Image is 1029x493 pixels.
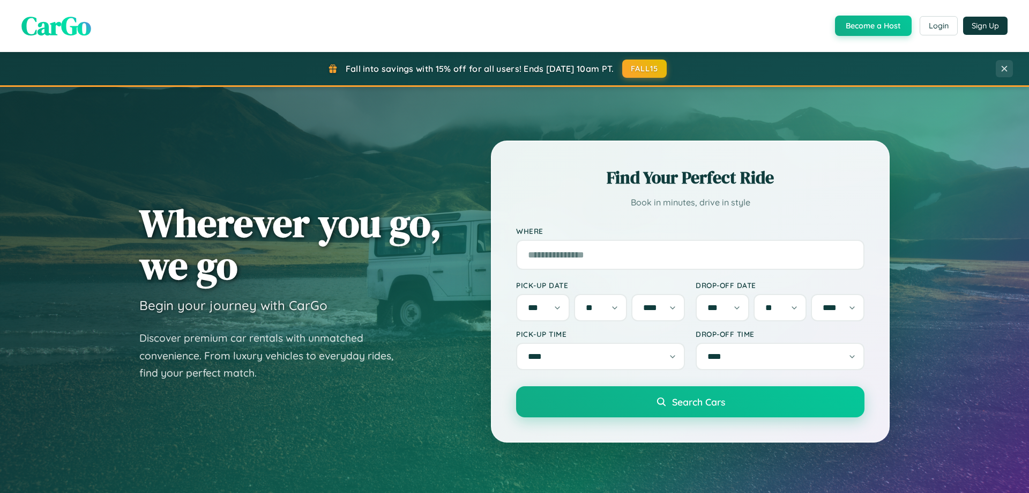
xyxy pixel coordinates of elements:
h2: Find Your Perfect Ride [516,166,864,189]
button: Search Cars [516,386,864,417]
h3: Begin your journey with CarGo [139,297,327,313]
button: Become a Host [835,16,912,36]
button: Sign Up [963,17,1008,35]
span: Search Cars [672,396,725,408]
p: Book in minutes, drive in style [516,195,864,210]
h1: Wherever you go, we go [139,202,442,286]
label: Where [516,226,864,236]
button: Login [920,16,958,35]
button: FALL15 [622,60,667,78]
p: Discover premium car rentals with unmatched convenience. From luxury vehicles to everyday rides, ... [139,329,407,382]
span: Fall into savings with 15% off for all users! Ends [DATE] 10am PT. [346,63,614,74]
label: Pick-up Time [516,329,685,339]
span: CarGo [21,8,91,43]
label: Drop-off Date [696,281,864,290]
label: Pick-up Date [516,281,685,290]
label: Drop-off Time [696,329,864,339]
